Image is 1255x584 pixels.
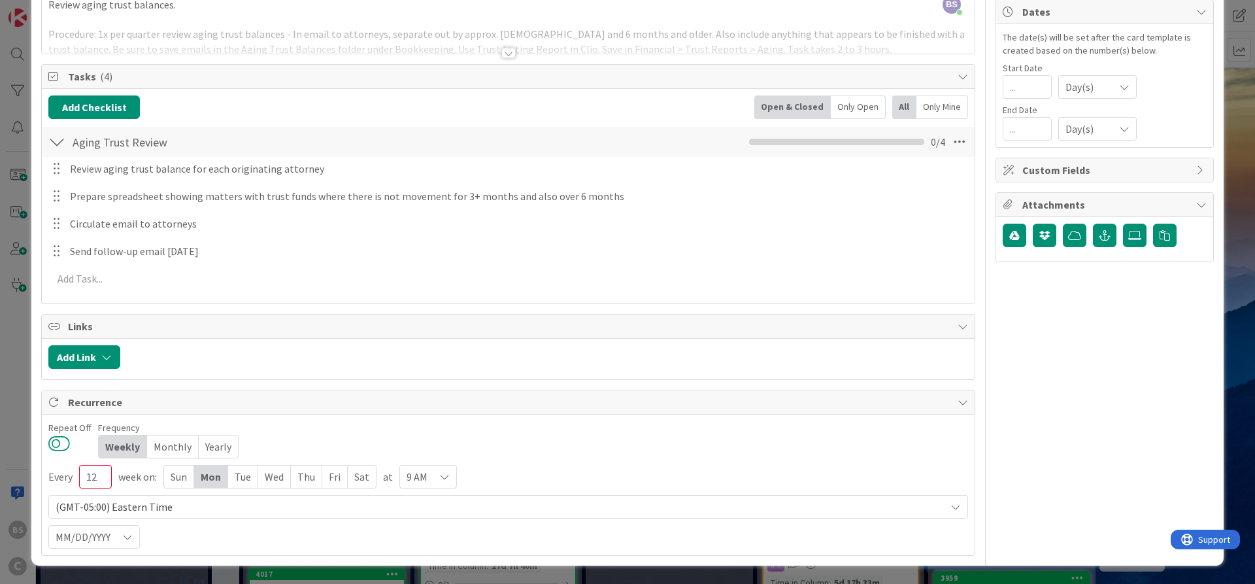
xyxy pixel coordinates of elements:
div: Repeat Off [48,421,92,435]
input: Add Checklist... [68,130,362,154]
span: Dates [1022,4,1190,20]
button: Add Link [48,345,120,369]
div: Mon [194,466,228,488]
span: ( 4 ) [100,70,112,83]
span: Recurrence [68,394,951,410]
div: Fri [322,466,348,488]
span: Day(s) [1065,120,1107,138]
span: MM/DD/YYYY [56,528,110,546]
span: Support [27,2,59,18]
input: ... [1003,75,1052,99]
div: Weekly [99,436,147,458]
p: Send follow-up email [DATE] [70,244,965,259]
span: 9 AM [407,468,427,486]
p: Review aging trust balance for each originating attorney [70,162,965,177]
span: Tasks [68,69,951,84]
div: Open & Closed [754,95,831,119]
div: All [892,95,916,119]
span: Every [48,469,73,485]
span: Links [68,318,951,334]
span: End Date [1003,105,1037,114]
div: Yearly [199,436,238,458]
div: Sun [164,466,194,488]
span: Start Date [1003,63,1043,73]
div: Only Open [831,95,886,119]
span: 0 / 4 [931,134,945,150]
span: Attachments [1022,197,1190,213]
span: at [383,469,393,485]
div: Wed [258,466,291,488]
div: Thu [291,466,322,488]
button: Add Checklist [48,95,140,119]
span: (GMT-05:00) Eastern Time [56,498,939,516]
div: Sat [348,466,376,488]
div: The date(s) will be set after the card template is created based on the number(s) below. [1003,31,1207,57]
div: Monthly [147,436,199,458]
p: Circulate email to attorneys [70,216,965,232]
span: week on: [118,469,157,485]
input: ... [1003,117,1052,141]
span: Frequency [98,421,239,435]
span: Day(s) [1065,78,1107,96]
div: Only Mine [916,95,968,119]
span: Custom Fields [1022,162,1190,178]
div: Tue [228,466,258,488]
p: Prepare spreadsheet showing matters with trust funds where there is not movement for 3+ months an... [70,189,965,204]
